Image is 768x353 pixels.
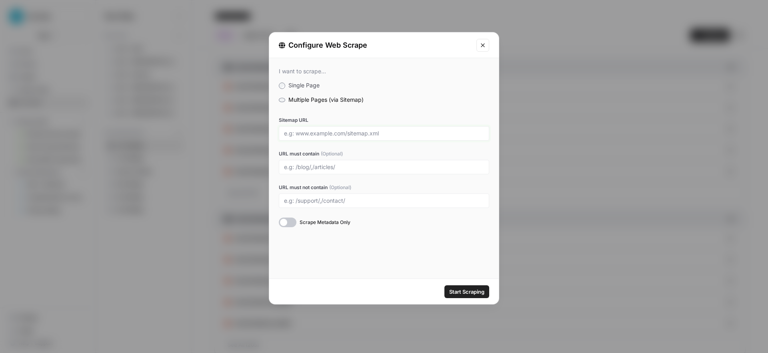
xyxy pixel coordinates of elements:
[279,68,489,75] div: I want to scrape...
[279,150,489,157] label: URL must contain
[279,40,472,51] div: Configure Web Scrape
[288,82,320,89] span: Single Page
[284,163,484,171] input: e.g: /blog/,/articles/
[284,130,484,137] input: e.g: www.example.com/sitemap.xml
[279,117,489,124] label: Sitemap URL
[284,197,484,204] input: e.g: /support/,/contact/
[288,96,364,103] span: Multiple Pages (via Sitemap)
[279,98,285,102] input: Multiple Pages (via Sitemap)
[329,184,351,191] span: (Optional)
[449,288,484,296] span: Start Scraping
[476,39,489,52] button: Close modal
[300,219,350,226] span: Scrape Metadata Only
[444,285,489,298] button: Start Scraping
[279,184,489,191] label: URL must not contain
[279,83,285,89] input: Single Page
[321,150,343,157] span: (Optional)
